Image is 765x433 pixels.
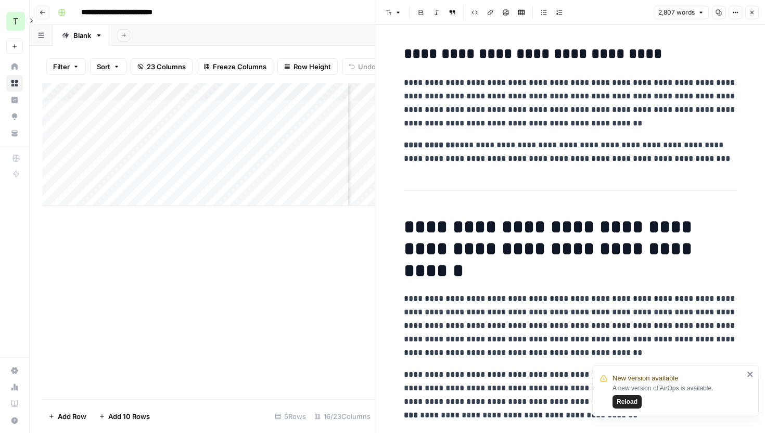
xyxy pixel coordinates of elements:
[13,15,18,28] span: T
[617,397,637,406] span: Reload
[6,125,23,142] a: Your Data
[6,108,23,125] a: Opportunities
[654,6,709,19] button: 2,807 words
[342,58,382,75] button: Undo
[93,408,156,425] button: Add 10 Rows
[46,58,86,75] button: Filter
[6,75,23,92] a: Browse
[197,58,273,75] button: Freeze Columns
[42,408,93,425] button: Add Row
[53,61,70,72] span: Filter
[213,61,266,72] span: Freeze Columns
[271,408,310,425] div: 5 Rows
[108,411,150,422] span: Add 10 Rows
[6,58,23,75] a: Home
[6,396,23,412] a: Learning Hub
[6,362,23,379] a: Settings
[131,58,193,75] button: 23 Columns
[73,30,91,41] div: Blank
[6,8,23,34] button: Workspace: Teamed
[613,395,642,409] button: Reload
[747,370,754,378] button: close
[277,58,338,75] button: Row Height
[53,25,111,46] a: Blank
[310,408,375,425] div: 16/23 Columns
[6,92,23,108] a: Insights
[6,379,23,396] a: Usage
[294,61,331,72] span: Row Height
[58,411,86,422] span: Add Row
[613,373,678,384] span: New version available
[658,8,695,17] span: 2,807 words
[358,61,376,72] span: Undo
[6,412,23,429] button: Help + Support
[90,58,126,75] button: Sort
[147,61,186,72] span: 23 Columns
[97,61,110,72] span: Sort
[613,384,744,409] div: A new version of AirOps is available.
